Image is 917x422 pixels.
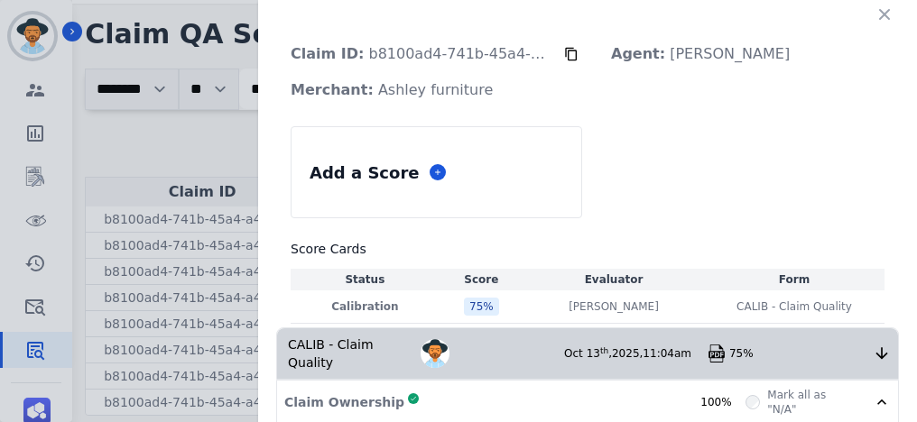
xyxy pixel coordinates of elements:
span: CALIB - Claim Quality [736,299,852,314]
div: 75% [729,346,873,361]
th: Score [440,269,523,290]
th: Status [291,269,440,290]
sup: th [600,346,608,355]
p: [PERSON_NAME] [569,299,659,314]
div: Oct 13 , 2025 , [564,346,708,361]
label: Mark all as "N/A" [767,388,851,417]
span: 11:04am [643,347,691,360]
img: Avatar [421,339,449,368]
div: 75 % [464,298,499,316]
strong: Claim ID: [291,45,364,62]
th: Form [704,269,885,290]
strong: Merchant: [291,81,374,98]
div: CALIB - Claim Quality [277,328,421,379]
h3: Score Cards [291,240,885,258]
p: b8100ad4-741b-45a4-a4d7-5f668de04e32 [276,36,564,72]
p: [PERSON_NAME] [597,36,804,72]
div: Add a Score [306,157,422,188]
th: Evaluator [523,269,704,290]
p: Ashley furniture [276,72,507,108]
img: qa-pdf.svg [708,344,726,362]
div: 100% [700,395,746,409]
p: Calibration [294,299,436,314]
strong: Agent: [611,45,665,62]
p: Claim Ownership [284,393,404,411]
